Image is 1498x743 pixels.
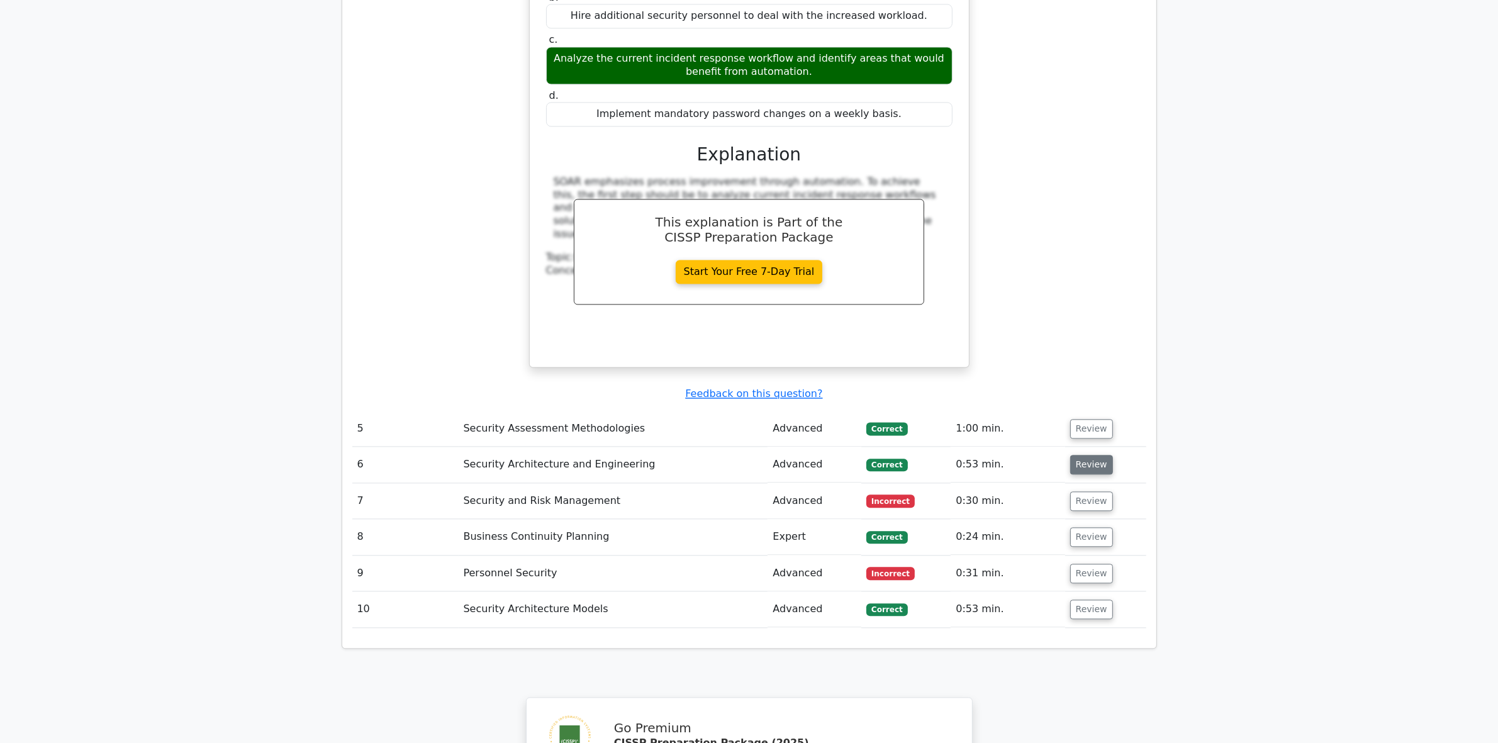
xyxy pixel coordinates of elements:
button: Review [1070,491,1113,511]
td: 10 [352,591,459,627]
td: 0:30 min. [951,483,1065,519]
a: Start Your Free 7-Day Trial [676,260,823,284]
button: Review [1070,600,1113,619]
div: SOAR emphasizes process improvement through automation. To achieve this, the first step should be... [554,176,945,241]
span: c. [549,33,558,45]
td: 1:00 min. [951,411,1065,447]
div: Analyze the current incident response workflow and identify areas that would benefit from automat... [546,47,953,84]
td: 7 [352,483,459,519]
td: Security Assessment Methodologies [459,411,768,447]
div: Hire additional security personnel to deal with the increased workload. [546,4,953,28]
button: Review [1070,455,1113,474]
td: Security and Risk Management [459,483,768,519]
td: Advanced [768,447,861,483]
td: 0:53 min. [951,447,1065,483]
h3: Explanation [554,144,945,165]
span: Incorrect [866,567,915,579]
div: Implement mandatory password changes on a weekly basis. [546,102,953,126]
span: Correct [866,531,907,544]
div: Concept: [546,264,953,277]
td: 6 [352,447,459,483]
td: Business Continuity Planning [459,519,768,555]
td: Advanced [768,483,861,519]
span: Correct [866,603,907,616]
div: Topic: [546,251,953,264]
td: Security Architecture and Engineering [459,447,768,483]
td: Advanced [768,556,861,591]
td: 0:31 min. [951,556,1065,591]
button: Review [1070,564,1113,583]
td: 5 [352,411,459,447]
td: 0:53 min. [951,591,1065,627]
td: Advanced [768,411,861,447]
span: d. [549,89,559,101]
td: 9 [352,556,459,591]
button: Review [1070,419,1113,439]
td: 0:24 min. [951,519,1065,555]
span: Correct [866,422,907,435]
td: Advanced [768,591,861,627]
button: Review [1070,527,1113,547]
td: Expert [768,519,861,555]
span: Incorrect [866,494,915,507]
span: Correct [866,459,907,471]
td: Security Architecture Models [459,591,768,627]
a: Feedback on this question? [685,388,822,399]
td: Personnel Security [459,556,768,591]
td: 8 [352,519,459,555]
